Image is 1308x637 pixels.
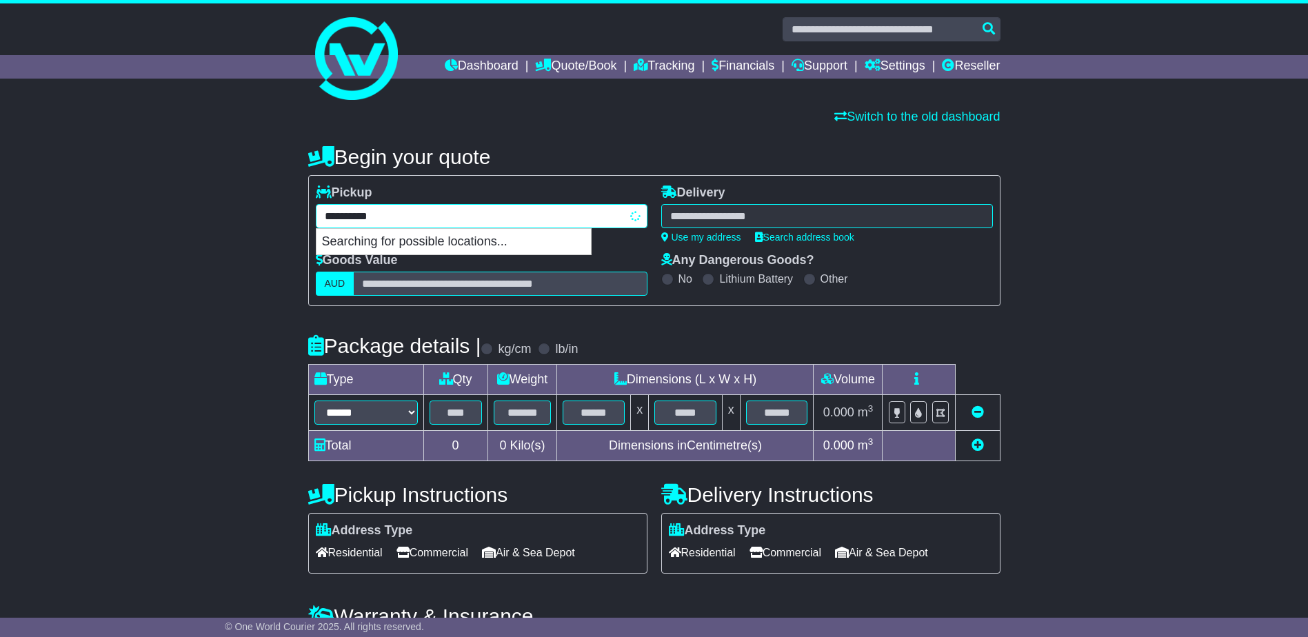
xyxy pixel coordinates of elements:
sup: 3 [868,403,874,414]
p: Searching for possible locations... [316,229,591,255]
a: Remove this item [972,405,984,419]
span: m [858,438,874,452]
a: Quote/Book [535,55,616,79]
a: Reseller [942,55,1000,79]
h4: Delivery Instructions [661,483,1000,506]
label: Delivery [661,185,725,201]
label: Pickup [316,185,372,201]
td: Kilo(s) [487,431,557,461]
label: Other [821,272,848,285]
typeahead: Please provide city [316,204,647,228]
label: Lithium Battery [719,272,793,285]
a: Search address book [755,232,854,243]
span: Residential [669,542,736,563]
td: Weight [487,365,557,395]
a: Settings [865,55,925,79]
td: x [631,395,649,431]
label: kg/cm [498,342,531,357]
sup: 3 [868,436,874,447]
span: Air & Sea Depot [482,542,575,563]
a: Dashboard [445,55,519,79]
h4: Package details | [308,334,481,357]
span: Commercial [749,542,821,563]
span: Residential [316,542,383,563]
td: Dimensions in Centimetre(s) [557,431,814,461]
td: Dimensions (L x W x H) [557,365,814,395]
span: 0.000 [823,438,854,452]
label: lb/in [555,342,578,357]
span: 0.000 [823,405,854,419]
span: Commercial [396,542,468,563]
a: Use my address [661,232,741,243]
span: Air & Sea Depot [835,542,928,563]
td: x [722,395,740,431]
a: Add new item [972,438,984,452]
h4: Warranty & Insurance [308,605,1000,627]
label: AUD [316,272,354,296]
td: 0 [423,431,487,461]
label: Goods Value [316,253,398,268]
td: Volume [814,365,883,395]
label: No [678,272,692,285]
h4: Begin your quote [308,145,1000,168]
span: m [858,405,874,419]
label: Address Type [316,523,413,538]
td: Total [308,431,423,461]
a: Switch to the old dashboard [834,110,1000,123]
td: Qty [423,365,487,395]
span: 0 [499,438,506,452]
label: Any Dangerous Goods? [661,253,814,268]
td: Type [308,365,423,395]
a: Support [792,55,847,79]
h4: Pickup Instructions [308,483,647,506]
a: Financials [712,55,774,79]
a: Tracking [634,55,694,79]
label: Address Type [669,523,766,538]
span: © One World Courier 2025. All rights reserved. [225,621,424,632]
